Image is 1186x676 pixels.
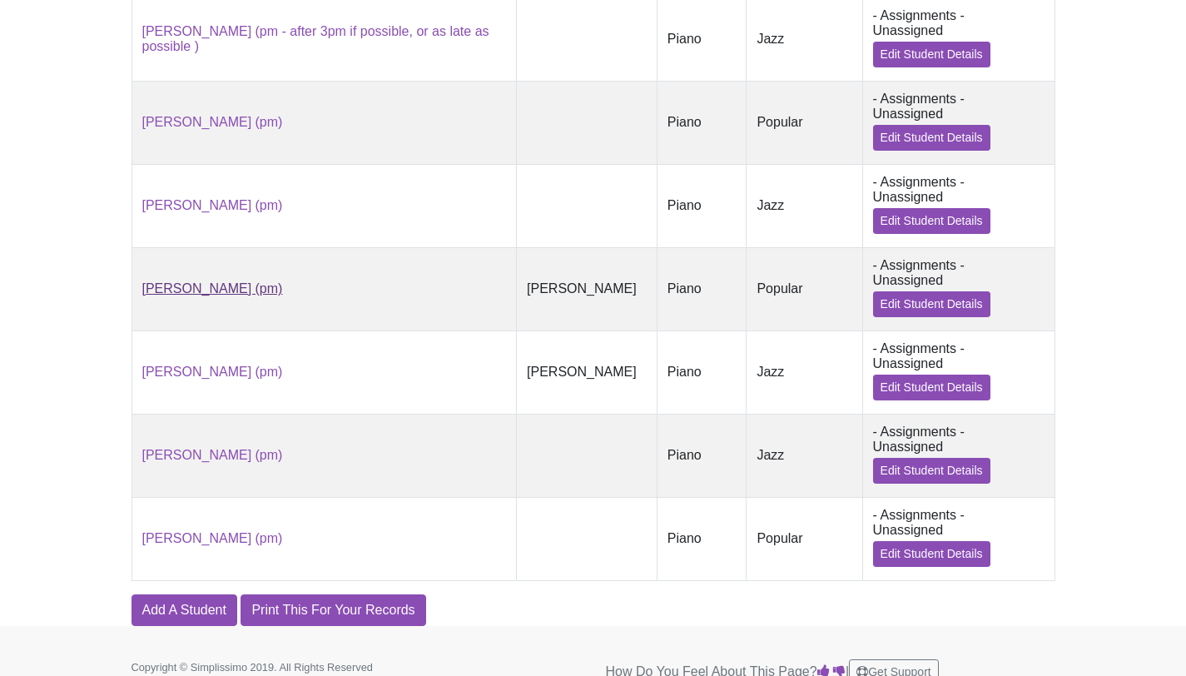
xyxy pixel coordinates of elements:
[862,331,1054,414] td: - Assignments - Unassigned
[657,331,747,414] td: Piano
[517,331,658,414] td: [PERSON_NAME]
[747,414,862,497] td: Jazz
[142,281,283,296] a: [PERSON_NAME] (pm)
[657,414,747,497] td: Piano
[873,208,990,234] a: Edit Student Details
[657,497,747,580] td: Piano
[862,414,1054,497] td: - Assignments - Unassigned
[873,458,990,484] a: Edit Student Details
[747,247,862,331] td: Popular
[862,81,1054,164] td: - Assignments - Unassigned
[873,291,990,317] a: Edit Student Details
[862,247,1054,331] td: - Assignments - Unassigned
[873,541,990,567] a: Edit Student Details
[657,247,747,331] td: Piano
[747,497,862,580] td: Popular
[747,164,862,247] td: Jazz
[862,164,1054,247] td: - Assignments - Unassigned
[657,81,747,164] td: Piano
[132,594,237,626] a: Add A Student
[747,331,862,414] td: Jazz
[517,247,658,331] td: [PERSON_NAME]
[873,125,990,151] a: Edit Student Details
[747,81,862,164] td: Popular
[142,365,283,379] a: [PERSON_NAME] (pm)
[142,24,489,53] a: [PERSON_NAME] (pm - after 3pm if possible, or as late as possible )
[657,164,747,247] td: Piano
[873,42,990,67] a: Edit Student Details
[142,448,283,462] a: [PERSON_NAME] (pm)
[862,497,1054,580] td: - Assignments - Unassigned
[142,531,283,545] a: [PERSON_NAME] (pm)
[142,115,283,129] a: [PERSON_NAME] (pm)
[142,198,283,212] a: [PERSON_NAME] (pm)
[132,659,423,675] p: Copyright © Simplissimo 2019. All Rights Reserved
[241,594,425,626] a: Print This For Your Records
[873,375,990,400] a: Edit Student Details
